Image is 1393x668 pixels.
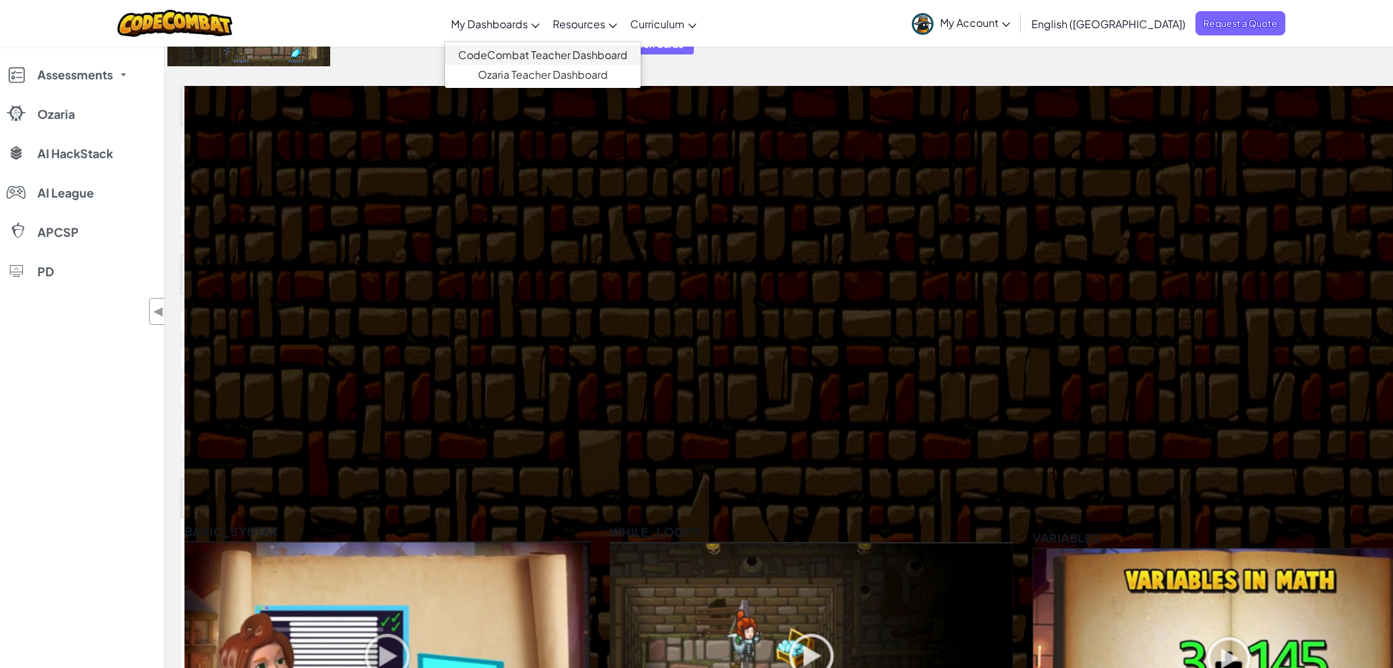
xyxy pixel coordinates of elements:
[181,367,1073,386] a: Level: True Names Learn an enemy's true name to defeat it. Show Code Logo See Code
[181,331,1073,349] a: Practice Level: Forgetful Gemsmith There are gems scattered all over the dungeons in [GEOGRAPHIC_...
[1025,6,1192,41] a: English ([GEOGRAPHIC_DATA])
[905,3,1017,44] a: My Account
[1033,530,1101,545] span: variables
[610,524,701,539] span: while_loops
[181,404,1073,423] a: Practice Level: The Raised Sword Learn to equip yourself for combat. Show Code Logo See Code
[184,524,279,539] span: basic_syntax
[37,148,113,159] span: AI HackStack
[624,6,703,41] a: Curriculum
[940,16,1010,30] span: My Account
[553,17,605,31] span: Resources
[445,65,641,85] a: Ozaria Teacher Dashboard
[445,45,641,65] a: CodeCombat Teacher Dashboard
[912,13,933,35] img: avatar
[118,10,232,37] img: CodeCombat logo
[181,125,1073,144] a: Level: Dungeons of Kithgard Grab the gem and escape the dungeon—but don’t run into anything else....
[630,17,685,31] span: Curriculum
[181,162,1073,180] a: Level: Shadow Guard Evade the charging ogre to grab the gems and get to the other side safely. Wa...
[451,17,528,31] span: My Dashboards
[37,69,113,81] span: Assessments
[181,441,1073,459] a: Level: Sleep Hour Use all of your programming prowess to puzzle past peril! Show Code Logo See Code
[181,423,1073,441] a: Level: Dangerous Steps Use strings to defeat [PERSON_NAME]. Show Code Logo See Code
[1031,17,1186,31] span: English ([GEOGRAPHIC_DATA])
[616,39,684,49] span: Solution Guide
[546,6,624,41] a: Resources
[181,386,1073,404] a: Practice Level: Favorable Odds Two ogres bar your passage out of the dungeon. Show Code Logo See ...
[37,108,75,120] span: Ozaria
[181,349,1073,367] a: Level: Long Steps Using movement commands with arguments. Show Code Logo See Code
[181,217,1073,236] a: Level: Careful Steps Basic movement commands. Show Code Logo See Code
[444,6,546,41] a: My Dashboards
[37,187,94,199] span: AI League
[181,144,1073,162] a: Level: Gems in the Deep Quickly collect the gems; you will need them. Show Code Logo See Code
[153,302,164,321] span: ◀
[181,199,1073,217] a: Practice Level: Crawlways of Kithgard Two hallways, one solution. Timing is of the essence. Show ...
[1195,11,1285,35] a: Request a Quote
[181,294,1073,312] a: Level: Enemy Mine Tread carefully. Danger is afoot! Show Code Logo See Code
[181,180,1073,199] a: Practice Level: Kounter Kithwise Keep out of sight of the ogre patrol. Show Code Logo See Code
[181,312,1073,331] a: Practice Level: Illusory Interruption Distract the guards, then escape. Show Code Logo See Code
